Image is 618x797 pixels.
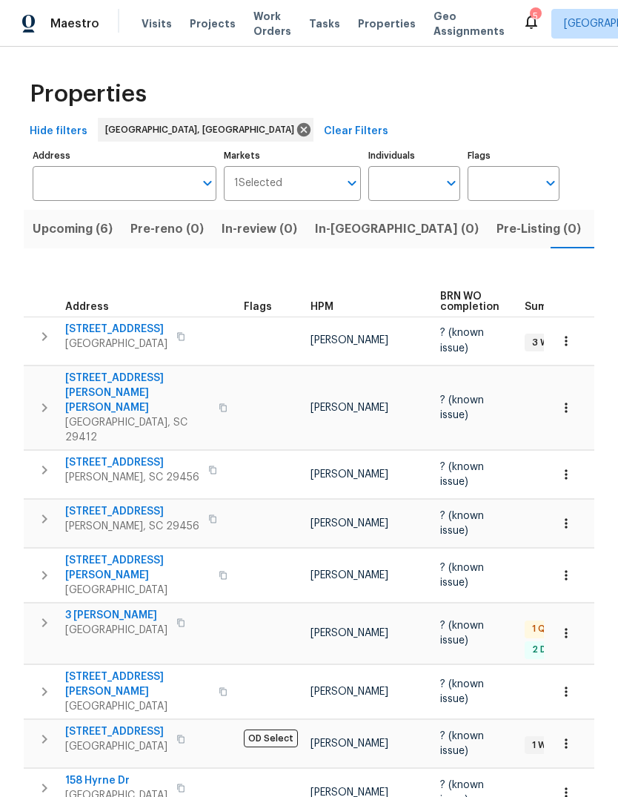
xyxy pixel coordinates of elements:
[324,122,388,141] span: Clear Filters
[65,669,210,699] span: [STREET_ADDRESS][PERSON_NAME]
[234,177,282,190] span: 1 Selected
[433,9,505,39] span: Geo Assignments
[309,19,340,29] span: Tasks
[310,403,388,413] span: [PERSON_NAME]
[440,511,484,536] span: ? (known issue)
[310,302,333,312] span: HPM
[142,16,172,31] span: Visits
[65,699,210,714] span: [GEOGRAPHIC_DATA]
[440,679,484,704] span: ? (known issue)
[440,621,484,646] span: ? (known issue)
[65,553,210,583] span: [STREET_ADDRESS][PERSON_NAME]
[496,219,581,239] span: Pre-Listing (0)
[244,730,298,747] span: OD Select
[440,395,484,420] span: ? (known issue)
[253,9,291,39] span: Work Orders
[105,122,300,137] span: [GEOGRAPHIC_DATA], [GEOGRAPHIC_DATA]
[310,518,388,529] span: [PERSON_NAME]
[315,219,479,239] span: In-[GEOGRAPHIC_DATA] (0)
[65,519,199,534] span: [PERSON_NAME], SC 29456
[440,462,484,487] span: ? (known issue)
[310,687,388,697] span: [PERSON_NAME]
[318,118,394,145] button: Clear Filters
[65,302,109,312] span: Address
[244,302,272,312] span: Flags
[530,9,540,24] div: 5
[65,470,199,485] span: [PERSON_NAME], SC 29456
[540,173,561,194] button: Open
[30,87,147,102] span: Properties
[33,219,113,239] span: Upcoming (6)
[65,337,167,351] span: [GEOGRAPHIC_DATA]
[65,455,199,470] span: [STREET_ADDRESS]
[50,16,99,31] span: Maestro
[525,302,573,312] span: Summary
[310,469,388,480] span: [PERSON_NAME]
[468,151,559,160] label: Flags
[65,623,167,638] span: [GEOGRAPHIC_DATA]
[368,151,460,160] label: Individuals
[440,328,484,353] span: ? (known issue)
[24,118,93,145] button: Hide filters
[310,335,388,345] span: [PERSON_NAME]
[342,173,362,194] button: Open
[440,291,499,312] span: BRN WO completion
[224,151,362,160] label: Markets
[130,219,204,239] span: Pre-reno (0)
[65,724,167,739] span: [STREET_ADDRESS]
[65,504,199,519] span: [STREET_ADDRESS]
[526,623,558,635] span: 1 QC
[33,151,216,160] label: Address
[441,173,462,194] button: Open
[222,219,297,239] span: In-review (0)
[197,173,218,194] button: Open
[65,773,167,788] span: 158 Hyrne Dr
[190,16,236,31] span: Projects
[310,628,388,638] span: [PERSON_NAME]
[65,371,210,415] span: [STREET_ADDRESS][PERSON_NAME][PERSON_NAME]
[358,16,416,31] span: Properties
[526,337,562,349] span: 3 WIP
[65,322,167,337] span: [STREET_ADDRESS]
[65,739,167,754] span: [GEOGRAPHIC_DATA]
[440,563,484,588] span: ? (known issue)
[30,122,87,141] span: Hide filters
[526,739,559,752] span: 1 WIP
[526,644,569,656] span: 2 Done
[310,738,388,749] span: [PERSON_NAME]
[440,731,484,756] span: ? (known issue)
[98,118,313,142] div: [GEOGRAPHIC_DATA], [GEOGRAPHIC_DATA]
[65,415,210,445] span: [GEOGRAPHIC_DATA], SC 29412
[65,583,210,598] span: [GEOGRAPHIC_DATA]
[310,570,388,581] span: [PERSON_NAME]
[65,608,167,623] span: 3 [PERSON_NAME]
